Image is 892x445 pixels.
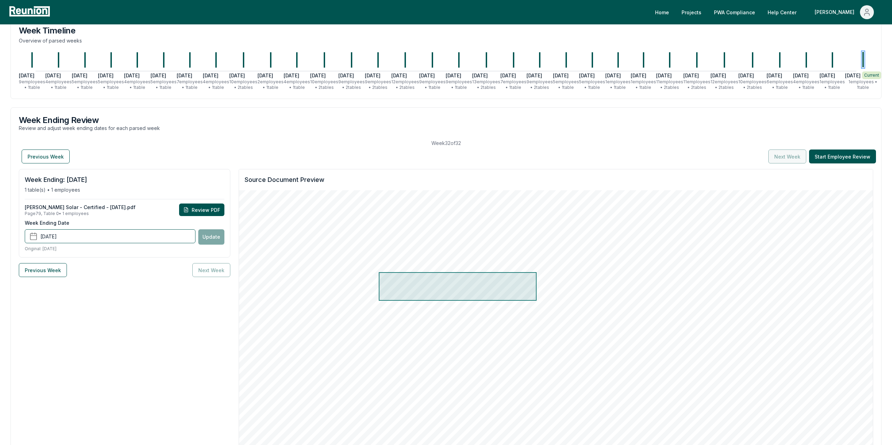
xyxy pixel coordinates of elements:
[631,72,646,79] p: [DATE]
[605,79,631,90] p: 1 employees • 1 table
[25,204,136,211] p: [PERSON_NAME] Solar - Certified - [DATE].pdf
[431,139,461,147] span: Week 32 of 32
[649,5,885,19] nav: Main
[553,72,569,79] p: [DATE]
[25,219,69,227] label: Week Ending Date
[446,72,461,79] p: [DATE]
[472,72,488,79] p: [DATE]
[151,79,177,90] p: 5 employees • 1 table
[809,5,879,19] button: [PERSON_NAME]
[124,79,151,90] p: 4 employees • 1 table
[391,79,419,90] p: 12 employees • 2 table s
[284,79,310,90] p: 4 employees • 1 table
[72,79,98,90] p: 5 employees • 1 table
[19,79,45,90] p: 9 employees • 1 table
[419,72,435,79] p: [DATE]
[820,79,845,90] p: 1 employees • 1 table
[177,79,203,90] p: 7 employees • 1 table
[676,5,707,19] a: Projects
[25,211,136,216] p: Page 79 , Table 0 • 1 employees
[124,72,140,79] p: [DATE]
[284,72,299,79] p: [DATE]
[203,79,229,90] p: 4 employees • 1 table
[683,72,699,79] p: [DATE]
[762,5,802,19] a: Help Center
[19,37,873,44] p: Overview of parsed weeks
[310,79,338,90] p: 10 employees • 2 table s
[365,72,380,79] p: [DATE]
[419,79,446,90] p: 9 employees • 1 table
[25,229,195,243] button: [DATE]
[605,72,621,79] p: [DATE]
[815,5,857,19] div: [PERSON_NAME]
[472,79,500,90] p: 13 employees • 2 table s
[98,72,114,79] p: [DATE]
[579,79,605,90] p: 5 employees • 1 table
[500,79,526,90] p: 7 employees • 1 table
[257,72,273,79] p: [DATE]
[579,72,595,79] p: [DATE]
[738,79,767,90] p: 10 employees • 2 table s
[526,72,542,79] p: [DATE]
[656,79,683,90] p: 11 employees • 2 table s
[862,71,881,79] div: Current
[649,5,675,19] a: Home
[229,79,257,90] p: 10 employees • 2 table s
[203,72,218,79] p: [DATE]
[19,116,160,124] h3: Week Ending Review
[793,79,820,90] p: 4 employees • 1 table
[365,79,391,90] p: 9 employees • 2 table s
[19,72,34,79] p: [DATE]
[19,124,160,132] p: Review and adjust week ending dates for each parsed week
[177,72,192,79] p: [DATE]
[391,72,407,79] p: [DATE]
[229,72,245,79] p: [DATE]
[767,79,793,90] p: 6 employees • 1 table
[151,72,166,79] p: [DATE]
[845,72,861,79] p: [DATE]
[738,72,754,79] p: [DATE]
[25,175,87,185] h3: Week Ending: [DATE]
[820,72,835,79] p: [DATE]
[179,204,224,216] button: Review PDF
[553,79,579,90] p: 5 employees • 1 table
[310,72,326,79] p: [DATE]
[809,149,876,163] button: Start Employee Review
[767,72,782,79] p: [DATE]
[19,26,873,35] h3: Week Timeline
[845,79,881,90] p: 1 employees • 1 table
[338,79,365,90] p: 9 employees • 2 table s
[72,72,87,79] p: [DATE]
[19,263,67,277] button: Previous Week
[710,79,738,90] p: 12 employees • 2 table s
[338,72,354,79] p: [DATE]
[710,72,726,79] p: [DATE]
[22,149,70,163] button: Previous Week
[45,72,61,79] p: [DATE]
[98,79,124,90] p: 5 employees • 1 table
[45,79,72,90] p: 4 employees • 1 table
[500,72,516,79] p: [DATE]
[708,5,761,19] a: PWA Compliance
[793,72,809,79] p: [DATE]
[656,72,672,79] p: [DATE]
[25,186,87,193] p: 1 table(s) • 1 employees
[631,79,656,90] p: 1 employees • 1 table
[683,79,710,90] p: 11 employees • 2 table s
[446,79,472,90] p: 9 employees • 1 table
[526,79,553,90] p: 9 employees • 2 table s
[25,246,56,252] p: Original: [DATE]
[257,79,284,90] p: 2 employees • 1 table
[245,175,867,185] h3: Source Document Preview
